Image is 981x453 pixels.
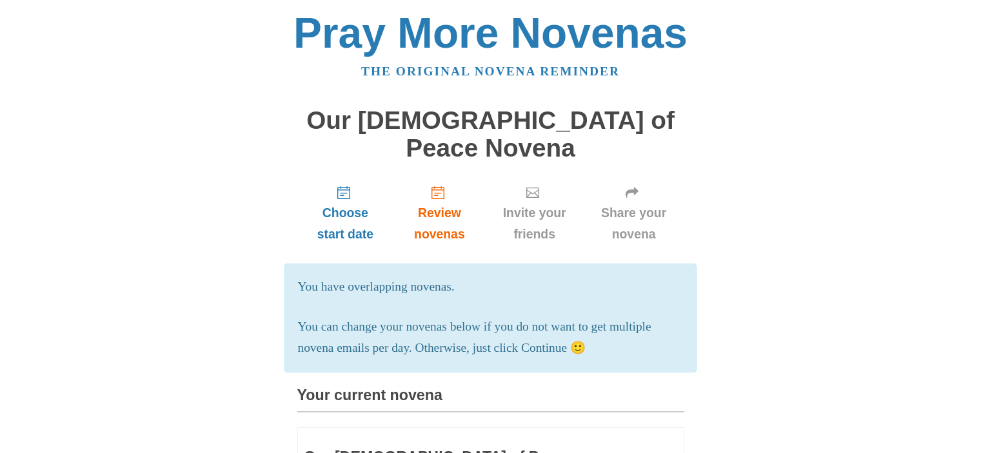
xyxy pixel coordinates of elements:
[293,9,688,57] a: Pray More Novenas
[406,202,472,245] span: Review novenas
[584,175,684,251] a: Share your novena
[297,107,684,162] h1: Our [DEMOGRAPHIC_DATA] of Peace Novena
[310,202,381,245] span: Choose start date
[298,276,684,298] p: You have overlapping novenas.
[361,64,620,78] a: The original novena reminder
[486,175,584,251] a: Invite your friends
[499,202,571,245] span: Invite your friends
[297,175,394,251] a: Choose start date
[393,175,485,251] a: Review novenas
[597,202,671,245] span: Share your novena
[297,387,684,412] h3: Your current novena
[298,316,684,359] p: You can change your novenas below if you do not want to get multiple novena emails per day. Other...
